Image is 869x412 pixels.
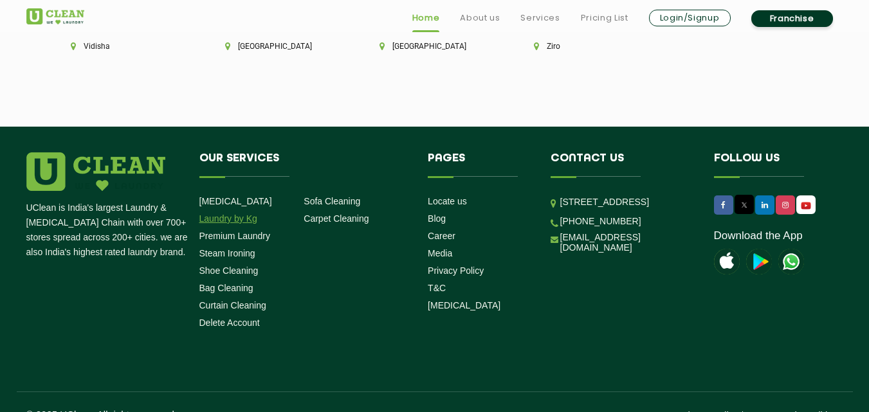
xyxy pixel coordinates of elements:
a: Services [520,10,560,26]
li: [GEOGRAPHIC_DATA] [380,42,490,51]
a: [EMAIL_ADDRESS][DOMAIN_NAME] [560,232,695,253]
a: Download the App [714,229,803,242]
a: Steam Ironing [199,248,255,258]
img: UClean Laundry and Dry Cleaning [778,249,804,274]
img: logo.png [26,152,165,191]
h4: Contact us [551,152,695,177]
a: T&C [428,283,446,293]
img: playstoreicon.png [746,249,772,274]
a: Blog [428,213,446,224]
a: Sofa Cleaning [304,196,360,206]
h4: Pages [428,152,531,177]
a: Franchise [751,10,833,27]
a: [MEDICAL_DATA] [428,300,500,310]
img: UClean Laundry and Dry Cleaning [26,8,84,24]
a: Bag Cleaning [199,283,253,293]
a: Laundry by Kg [199,213,257,224]
a: Home [412,10,440,26]
li: Vidisha [71,42,181,51]
img: apple-icon.png [714,249,740,274]
a: Locate us [428,196,467,206]
h4: Follow us [714,152,827,177]
a: About us [460,10,500,26]
a: Curtain Cleaning [199,300,266,310]
a: Pricing List [581,10,628,26]
a: Carpet Cleaning [304,213,369,224]
a: Delete Account [199,318,260,328]
p: [STREET_ADDRESS] [560,195,695,210]
a: Career [428,231,455,241]
a: Media [428,248,452,258]
a: Shoe Cleaning [199,265,259,276]
a: [MEDICAL_DATA] [199,196,272,206]
h4: Our Services [199,152,409,177]
a: Privacy Policy [428,265,484,276]
a: [PHONE_NUMBER] [560,216,641,226]
a: Premium Laundry [199,231,271,241]
img: UClean Laundry and Dry Cleaning [798,199,814,212]
p: UClean is India's largest Laundry & [MEDICAL_DATA] Chain with over 700+ stores spread across 200+... [26,201,190,260]
li: [GEOGRAPHIC_DATA] [225,42,336,51]
a: Login/Signup [649,10,731,26]
li: Ziro [534,42,645,51]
